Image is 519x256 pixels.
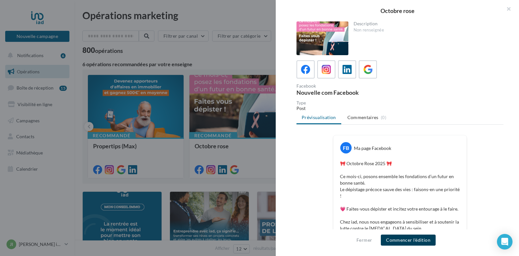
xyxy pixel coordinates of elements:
[340,142,352,153] div: FB
[296,90,397,95] div: Nouvelle com Facebook
[497,234,513,250] div: Open Intercom Messenger
[381,235,436,246] button: Commencer l'édition
[296,101,503,105] div: Type
[381,115,386,120] span: (0)
[296,84,397,88] div: Facebook
[354,145,391,152] div: Ma page Facebook
[354,236,375,244] button: Fermer
[286,8,509,14] div: Octobre rose
[296,105,503,112] div: Post
[347,114,379,121] span: Commentaires
[354,21,499,26] div: Description
[354,27,499,33] div: Non renseignée
[340,160,460,238] p: 🎀 Octobre Rose 2025 🎀 Ce mois-ci, posons ensemble les fondations d’un futur en bonne santé. Le dé...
